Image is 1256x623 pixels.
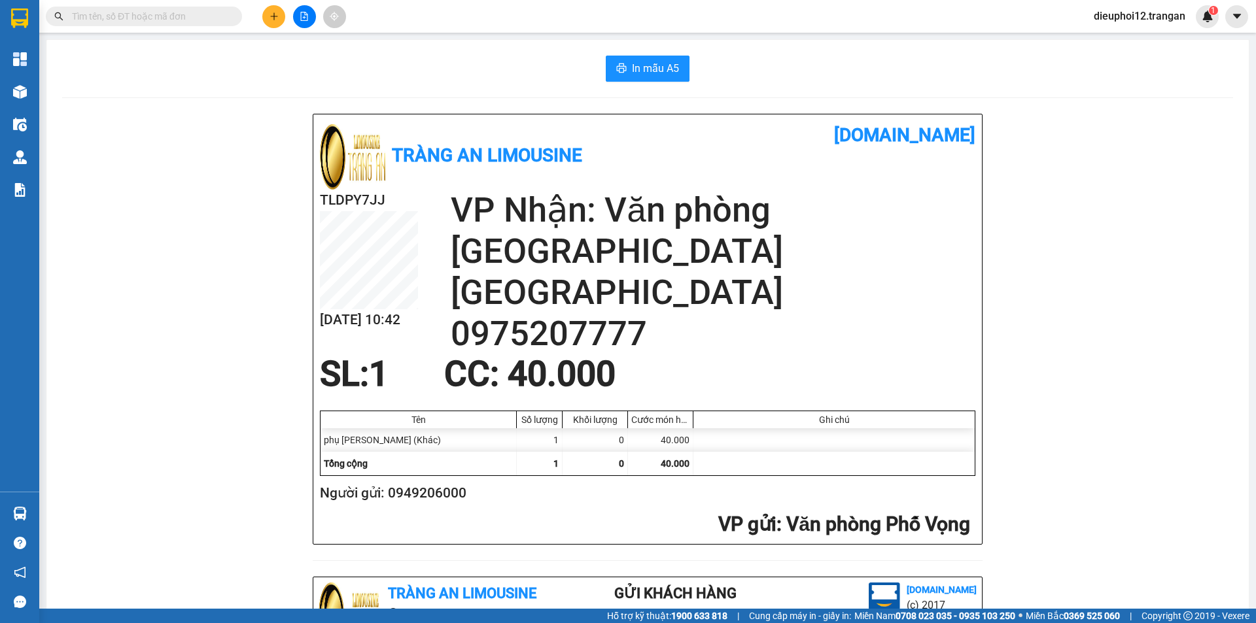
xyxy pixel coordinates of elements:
[607,609,727,623] span: Hỗ trợ kỹ thuật:
[320,354,369,394] span: SL:
[293,5,316,28] button: file-add
[616,63,627,75] span: printer
[834,124,975,146] b: [DOMAIN_NAME]
[1130,609,1132,623] span: |
[324,414,513,425] div: Tên
[320,190,418,211] h2: TLDPY7JJ
[1019,613,1022,618] span: ⚪️
[1064,611,1120,621] strong: 0369 525 060
[388,608,398,618] span: environment
[628,428,693,452] div: 40.000
[436,354,623,394] div: CC : 40.000
[520,414,559,425] div: Số lượng
[392,144,582,166] b: Tràng An Limousine
[321,428,517,452] div: phụ [PERSON_NAME] (Khác)
[671,611,727,621] strong: 1900 633 818
[1202,10,1213,22] img: icon-new-feature
[13,118,27,131] img: warehouse-icon
[697,414,971,425] div: Ghi chú
[619,458,624,469] span: 0
[320,124,385,190] img: logo.jpg
[632,60,679,76] span: In mẫu A5
[270,12,279,21] span: plus
[661,458,689,469] span: 40.000
[566,414,624,425] div: Khối lượng
[13,507,27,520] img: warehouse-icon
[320,511,970,538] h2: : Văn phòng Phố Vọng
[14,537,26,549] span: question-circle
[369,354,389,394] span: 1
[300,12,309,21] span: file-add
[13,183,27,197] img: solution-icon
[896,611,1015,621] strong: 0708 023 035 - 0935 103 250
[451,272,975,313] h2: [GEOGRAPHIC_DATA]
[13,150,27,164] img: warehouse-icon
[614,585,737,601] b: Gửi khách hàng
[1231,10,1243,22] span: caret-down
[1225,5,1248,28] button: caret-down
[14,596,26,608] span: message
[907,597,977,613] li: (c) 2017
[1083,8,1196,24] span: dieuphoi12.trangan
[13,52,27,66] img: dashboard-icon
[262,5,285,28] button: plus
[1209,6,1218,15] sup: 1
[451,190,975,272] h2: VP Nhận: Văn phòng [GEOGRAPHIC_DATA]
[606,56,689,82] button: printerIn mẫu A5
[854,609,1015,623] span: Miền Nam
[1183,611,1193,620] span: copyright
[718,513,776,535] span: VP gửi
[330,12,339,21] span: aim
[563,428,628,452] div: 0
[1026,609,1120,623] span: Miền Bắc
[907,584,977,595] b: [DOMAIN_NAME]
[553,458,559,469] span: 1
[324,458,368,469] span: Tổng cộng
[631,414,689,425] div: Cước món hàng
[737,609,739,623] span: |
[13,85,27,99] img: warehouse-icon
[388,585,536,601] b: Tràng An Limousine
[869,582,900,614] img: logo.jpg
[517,428,563,452] div: 1
[749,609,851,623] span: Cung cấp máy in - giấy in:
[11,8,28,28] img: logo-vxr
[320,309,418,331] h2: [DATE] 10:42
[54,12,63,21] span: search
[451,313,975,354] h2: 0975207777
[1211,6,1215,15] span: 1
[72,9,226,24] input: Tìm tên, số ĐT hoặc mã đơn
[14,566,26,579] span: notification
[323,5,346,28] button: aim
[320,482,970,504] h2: Người gửi: 0949206000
